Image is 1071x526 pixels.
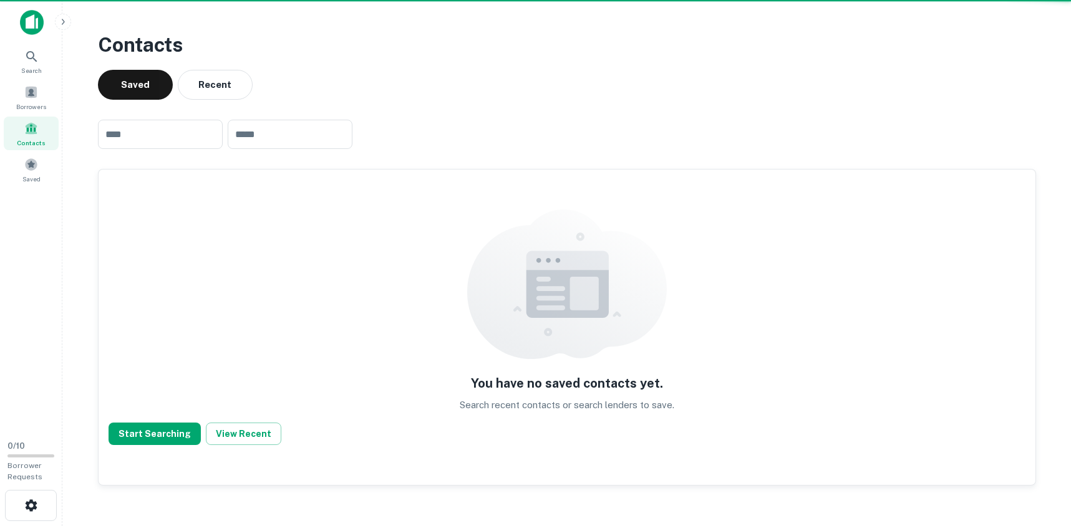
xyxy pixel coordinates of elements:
span: 0 / 10 [7,441,25,451]
img: capitalize-icon.png [20,10,44,35]
button: Recent [178,70,253,100]
p: Search recent contacts or search lenders to save. [460,398,674,413]
span: Borrowers [16,102,46,112]
a: Borrowers [4,80,59,114]
h5: You have no saved contacts yet. [471,374,663,393]
a: Saved [4,153,59,186]
button: Saved [98,70,173,100]
a: Contacts [4,117,59,150]
span: Contacts [17,138,46,148]
img: empty content [467,209,667,359]
button: Start Searching [109,423,201,445]
button: View Recent [206,423,281,445]
span: Search [21,65,42,75]
h3: Contacts [98,30,1036,60]
span: Borrower Requests [7,461,42,481]
span: Saved [22,174,41,184]
a: Search [4,44,59,78]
